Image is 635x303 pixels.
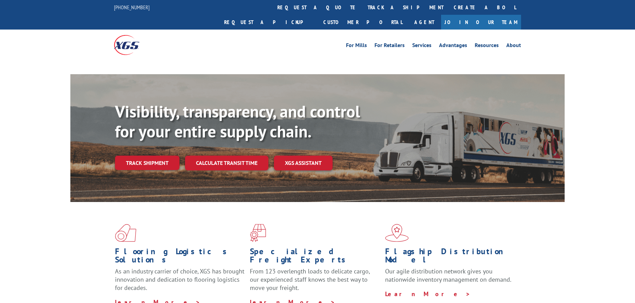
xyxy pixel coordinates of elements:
[412,43,431,50] a: Services
[439,43,467,50] a: Advantages
[250,224,266,242] img: xgs-icon-focused-on-flooring-red
[407,15,441,30] a: Agent
[274,156,333,170] a: XGS ASSISTANT
[385,247,515,267] h1: Flagship Distribution Model
[441,15,521,30] a: Join Our Team
[115,247,245,267] h1: Flooring Logistics Solutions
[219,15,318,30] a: Request a pickup
[185,156,268,170] a: Calculate transit time
[346,43,367,50] a: For Mills
[385,267,511,283] span: Our agile distribution network gives you nationwide inventory management on demand.
[475,43,499,50] a: Resources
[250,267,380,298] p: From 123 overlength loads to delicate cargo, our experienced staff knows the best way to move you...
[506,43,521,50] a: About
[385,290,471,298] a: Learn More >
[374,43,405,50] a: For Retailers
[114,4,150,11] a: [PHONE_NUMBER]
[115,101,360,142] b: Visibility, transparency, and control for your entire supply chain.
[115,267,244,292] span: As an industry carrier of choice, XGS has brought innovation and dedication to flooring logistics...
[385,224,409,242] img: xgs-icon-flagship-distribution-model-red
[250,247,380,267] h1: Specialized Freight Experts
[318,15,407,30] a: Customer Portal
[115,156,180,170] a: Track shipment
[115,224,136,242] img: xgs-icon-total-supply-chain-intelligence-red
